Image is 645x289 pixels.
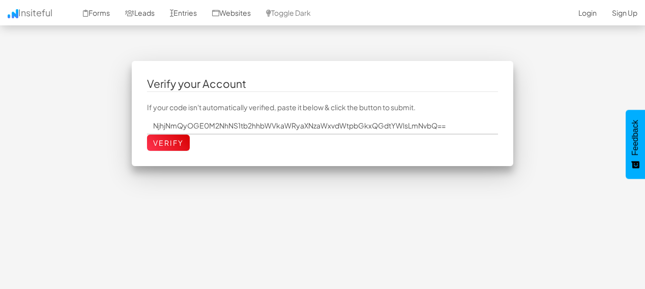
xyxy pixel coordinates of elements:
[631,120,640,155] span: Feedback
[147,76,498,92] legend: Verify your Account
[147,102,498,112] p: If your code isn't automatically verified, paste it below & click the button to submit.
[8,9,18,18] img: icon.png
[147,117,498,135] input: Enter your code here.
[147,135,190,151] input: Verify
[626,110,645,179] button: Feedback - Show survey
